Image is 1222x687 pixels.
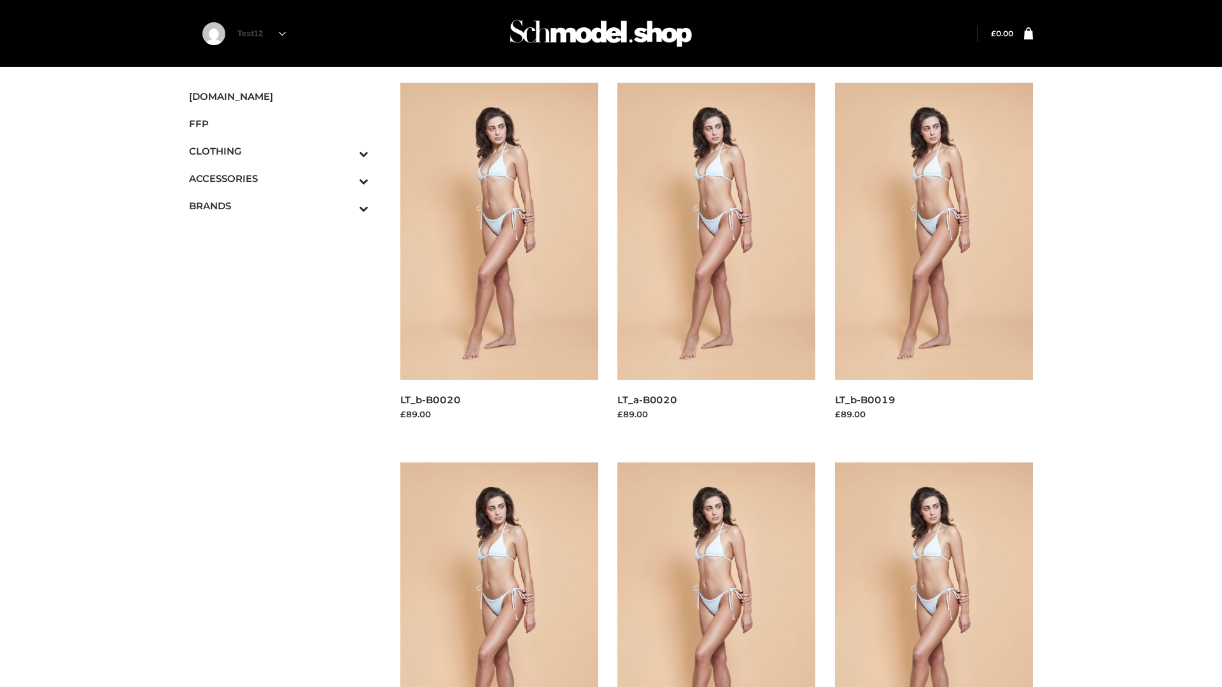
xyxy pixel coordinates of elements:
button: Toggle Submenu [324,137,369,165]
img: Schmodel Admin 964 [505,8,696,59]
a: LT_b-B0019 [835,394,895,406]
a: FFP [189,110,369,137]
a: BRANDSToggle Submenu [189,192,369,219]
span: BRANDS [189,198,369,213]
span: £ [991,29,996,38]
a: Read more [835,422,882,433]
span: FFP [189,116,369,131]
bdi: 0.00 [991,29,1013,38]
div: £89.00 [400,408,599,420]
button: Toggle Submenu [324,192,369,219]
span: ACCESSORIES [189,171,369,186]
a: LT_b-B0020 [400,394,461,406]
a: ACCESSORIESToggle Submenu [189,165,369,192]
a: £0.00 [991,29,1013,38]
button: Toggle Submenu [324,165,369,192]
a: LT_a-B0020 [617,394,677,406]
div: £89.00 [617,408,816,420]
div: £89.00 [835,408,1034,420]
a: Read more [400,422,447,433]
a: [DOMAIN_NAME] [189,83,369,110]
a: Read more [617,422,664,433]
a: CLOTHINGToggle Submenu [189,137,369,165]
a: Test12 [237,29,286,38]
span: CLOTHING [189,144,369,158]
span: [DOMAIN_NAME] [189,89,369,104]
